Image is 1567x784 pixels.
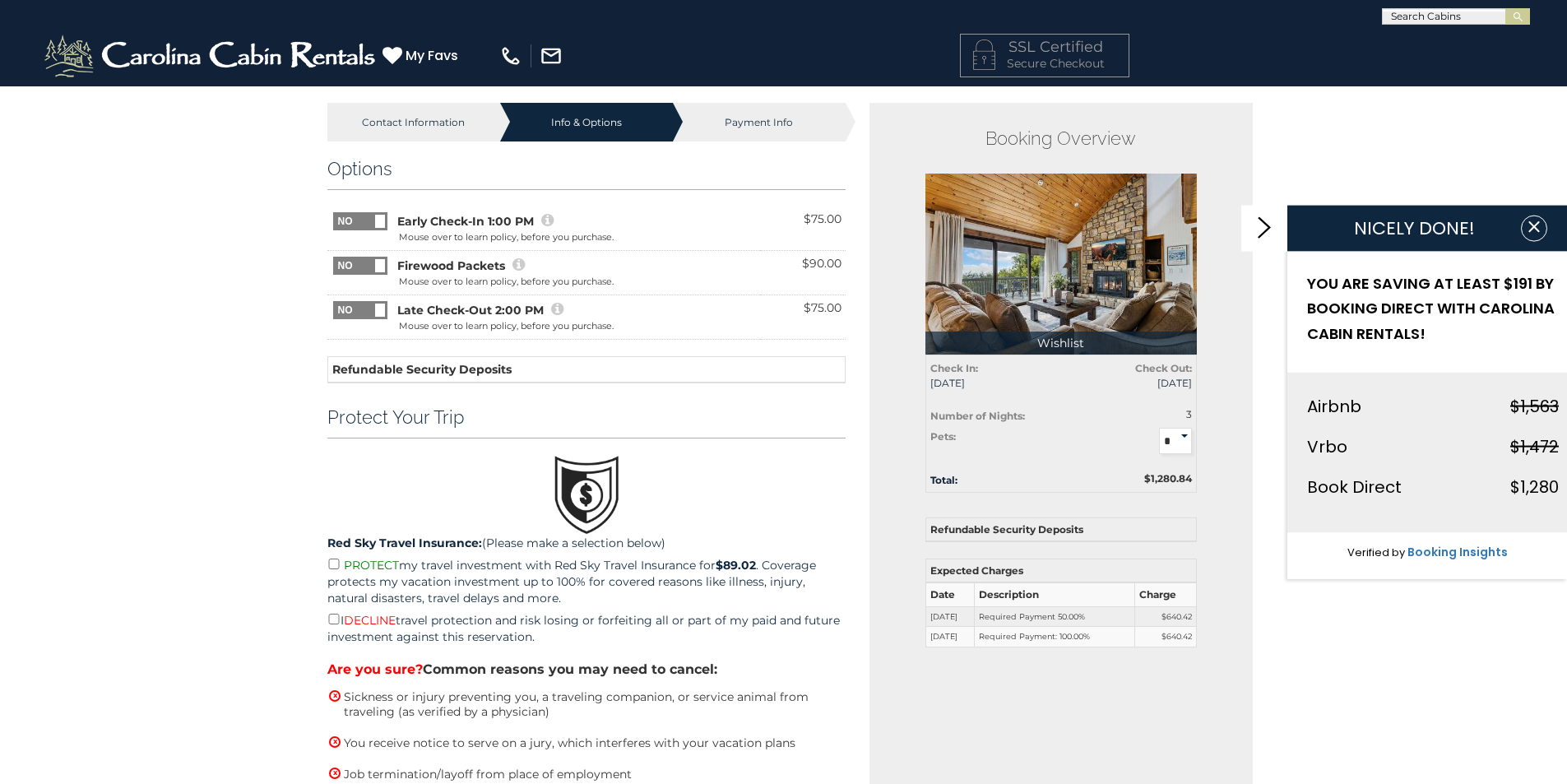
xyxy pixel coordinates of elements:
th: Expected Charges [925,559,1196,583]
span: x [329,690,341,702]
strong: Red Sky Travel Insurance: [327,536,482,550]
strong: Number of Nights: [930,410,1025,422]
img: travel.png [554,455,619,535]
strong: Check In: [930,362,978,374]
strong: Total: [930,474,957,486]
strong: $89.02 [716,558,756,573]
th: Charge [1134,582,1196,606]
img: mail-regular-white.png [540,44,563,67]
div: Airbnb [1307,392,1361,420]
strike: $1,472 [1510,435,1559,458]
th: Description [974,582,1134,606]
div: Vrbo [1307,433,1347,461]
td: $640.42 [1134,606,1196,627]
li: You receive notice to serve on a jury, which interferes with your vacation plans [327,735,846,750]
span: Firewood Packets [397,257,505,274]
strong: Pets: [930,430,956,443]
img: LOCKICON1.png [973,39,995,70]
td: [DATE] [925,606,974,627]
span: [DATE] [1073,376,1192,390]
span: PROTECT [344,558,399,573]
th: Refundable Security Deposits [925,518,1196,542]
h3: Options [327,158,846,179]
div: $1,280 [1510,473,1559,501]
span: My Favs [406,45,458,66]
span: [DATE] [930,376,1049,390]
div: Mouse over to learn policy, before you purchase. [399,320,614,333]
th: Date [925,582,974,606]
li: Job termination/layoff from place of employment [327,767,846,782]
h1: NICELY DONE! [1307,218,1521,238]
div: 3 [1121,407,1192,421]
span: Are you sure? [327,661,423,677]
h2: YOU ARE SAVING AT LEAST $191 BY BOOKING DIRECT WITH CAROLINA CABIN RENTALS! [1307,271,1559,346]
div: $1,280.84 [1061,471,1204,485]
td: [DATE] [925,627,974,647]
img: phone-regular-white.png [499,44,522,67]
th: Refundable Security Deposits [327,357,846,383]
img: White-1-2.png [41,31,382,81]
h4: SSL Certified [973,39,1116,56]
td: Required Payment 50.00% [974,606,1134,627]
span: x [329,736,341,748]
p: Wishlist [925,332,1197,355]
li: Sickness or injury preventing you, a traveling companion, or service animal from traveling (as ve... [327,689,846,719]
span: x [329,768,341,779]
span: Verified by [1347,545,1405,560]
div: Mouse over to learn policy, before you purchase. [399,276,614,289]
a: Booking Insights [1407,544,1508,560]
span: DECLINE [344,613,396,628]
td: $75.00 [760,295,846,340]
img: 1725377595_thumbnail.jpeg [925,174,1197,355]
a: My Favs [382,45,462,67]
p: (Please make a selection below) [327,535,846,551]
h4: Common reasons you may need to cancel: [327,661,846,677]
td: $75.00 [760,206,846,251]
div: Mouse over to learn policy, before you purchase. [399,231,614,244]
span: Late Check-Out 2:00 PM [397,302,544,318]
td: Required Payment: 100.00% [974,627,1134,647]
p: I travel protection and risk losing or forfeiting all or part of my paid and future investment ag... [327,610,846,645]
h3: Protect Your Trip [327,406,846,428]
span: Book Direct [1307,476,1402,499]
strike: $1,563 [1510,395,1559,418]
strong: Check Out: [1135,362,1192,374]
td: $640.42 [1134,627,1196,647]
span: Early Check-In 1:00 PM [397,213,534,230]
h2: Booking Overview [925,128,1197,149]
td: $90.00 [760,251,846,295]
p: Secure Checkout [973,55,1116,72]
p: my travel investment with Red Sky Travel Insurance for . Coverage protects my vacation investment... [327,555,846,606]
